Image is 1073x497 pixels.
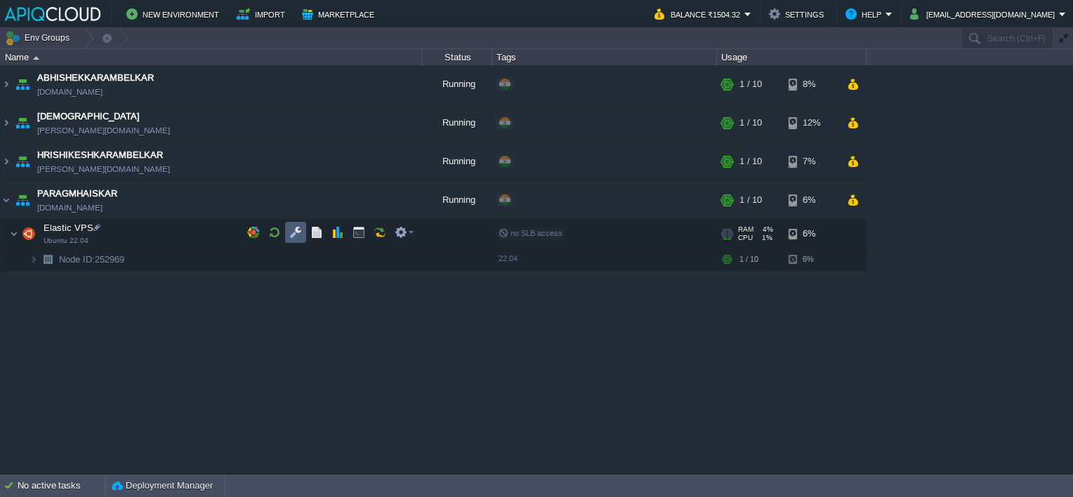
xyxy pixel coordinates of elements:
[1,181,12,219] img: AMDAwAAAACH5BAEAAAAALAAAAAABAAEAAAICRAEAOw==
[5,28,74,48] button: Env Groups
[37,124,170,138] a: [PERSON_NAME][DOMAIN_NAME]
[112,479,213,493] button: Deployment Manager
[739,249,758,270] div: 1 / 10
[13,104,32,142] img: AMDAwAAAACH5BAEAAAAALAAAAAABAAEAAAICRAEAOw==
[739,104,762,142] div: 1 / 10
[1,65,12,103] img: AMDAwAAAACH5BAEAAAAALAAAAAABAAEAAAICRAEAOw==
[739,65,762,103] div: 1 / 10
[58,253,126,265] span: 252969
[789,65,834,103] div: 8%
[13,181,32,219] img: AMDAwAAAACH5BAEAAAAALAAAAAABAAEAAAICRAEAOw==
[739,181,762,219] div: 1 / 10
[422,143,492,180] div: Running
[422,104,492,142] div: Running
[1,104,12,142] img: AMDAwAAAACH5BAEAAAAALAAAAAABAAEAAAICRAEAOw==
[33,56,39,60] img: AMDAwAAAACH5BAEAAAAALAAAAAABAAEAAAICRAEAOw==
[58,253,126,265] a: Node ID:252969
[759,225,773,234] span: 4%
[738,225,753,234] span: RAM
[499,229,562,237] span: no SLB access
[499,254,518,263] span: 22.04
[789,249,834,270] div: 6%
[44,237,88,245] span: Ubuntu 22.04
[654,6,744,22] button: Balance ₹1504.32
[1,49,421,65] div: Name
[38,249,58,270] img: AMDAwAAAACH5BAEAAAAALAAAAAABAAEAAAICRAEAOw==
[37,110,140,124] a: [DEMOGRAPHIC_DATA]
[738,234,753,242] span: CPU
[13,65,32,103] img: AMDAwAAAACH5BAEAAAAALAAAAAABAAEAAAICRAEAOw==
[126,6,223,22] button: New Environment
[37,85,103,99] a: [DOMAIN_NAME]
[493,49,716,65] div: Tags
[37,71,154,85] a: ABHISHEKKARAMBELKAR
[739,143,762,180] div: 1 / 10
[37,201,103,215] a: [DOMAIN_NAME]
[237,6,289,22] button: Import
[1,143,12,180] img: AMDAwAAAACH5BAEAAAAALAAAAAABAAEAAAICRAEAOw==
[789,220,834,248] div: 6%
[423,49,492,65] div: Status
[13,143,32,180] img: AMDAwAAAACH5BAEAAAAALAAAAAABAAEAAAICRAEAOw==
[19,220,39,248] img: AMDAwAAAACH5BAEAAAAALAAAAAABAAEAAAICRAEAOw==
[10,220,18,248] img: AMDAwAAAACH5BAEAAAAALAAAAAABAAEAAAICRAEAOw==
[302,6,378,22] button: Marketplace
[29,249,38,270] img: AMDAwAAAACH5BAEAAAAALAAAAAABAAEAAAICRAEAOw==
[789,181,834,219] div: 6%
[422,65,492,103] div: Running
[18,475,105,497] div: No active tasks
[37,148,163,162] a: HRISHIKESHKARAMBELKAR
[769,6,828,22] button: Settings
[910,6,1059,22] button: [EMAIL_ADDRESS][DOMAIN_NAME]
[758,234,772,242] span: 1%
[422,181,492,219] div: Running
[789,143,834,180] div: 7%
[42,222,96,234] span: Elastic VPS
[37,162,170,176] a: [PERSON_NAME][DOMAIN_NAME]
[845,6,886,22] button: Help
[5,7,100,21] img: APIQCloud
[789,104,834,142] div: 12%
[718,49,866,65] div: Usage
[37,187,117,201] a: PARAGMHAISKAR
[59,254,95,265] span: Node ID:
[42,223,96,233] a: Elastic VPSUbuntu 22.04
